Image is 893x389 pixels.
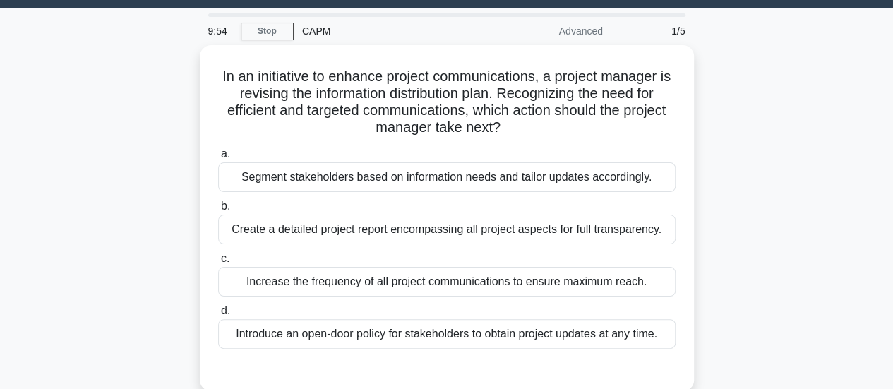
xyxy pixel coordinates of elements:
div: Introduce an open-door policy for stakeholders to obtain project updates at any time. [218,319,676,349]
div: Segment stakeholders based on information needs and tailor updates accordingly. [218,162,676,192]
span: d. [221,304,230,316]
div: 9:54 [200,17,241,45]
div: Advanced [488,17,611,45]
div: Create a detailed project report encompassing all project aspects for full transparency. [218,215,676,244]
span: c. [221,252,229,264]
a: Stop [241,23,294,40]
div: 1/5 [611,17,694,45]
h5: In an initiative to enhance project communications, a project manager is revising the information... [217,68,677,137]
span: b. [221,200,230,212]
div: CAPM [294,17,488,45]
div: Increase the frequency of all project communications to ensure maximum reach. [218,267,676,297]
span: a. [221,148,230,160]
